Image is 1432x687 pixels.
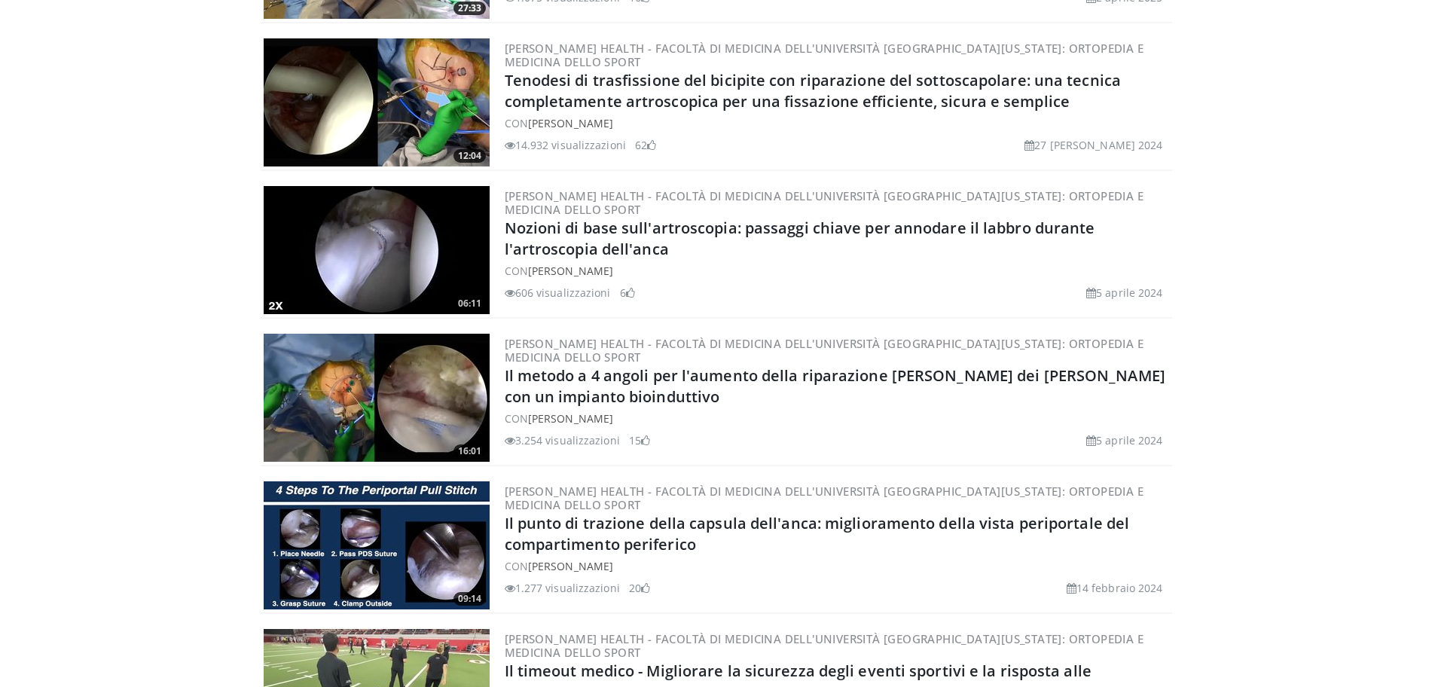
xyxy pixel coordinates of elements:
[1096,285,1162,300] font: 5 aprile 2024
[1034,138,1162,152] font: 27 [PERSON_NAME] 2024
[264,481,490,609] a: 09:14
[528,411,613,426] a: [PERSON_NAME]
[264,186,490,314] a: 06:11
[264,38,490,166] a: 12:04
[264,334,490,462] img: d019f427-b993-49a7-9b33-ad7ee8c32bb7.300x170_q85_crop-smart_upscale.jpg
[264,334,490,462] a: 16:01
[528,559,613,573] a: [PERSON_NAME]
[515,285,611,300] font: 606 visualizzazioni
[458,444,481,457] font: 16:01
[458,592,481,605] font: 09:14
[505,631,1144,660] a: [PERSON_NAME] Health - Facoltà di Medicina dell'Università [GEOGRAPHIC_DATA][US_STATE]: Ortopedia...
[505,513,1130,554] a: Il punto di trazione della capsula dell'anca: miglioramento della vista periportale del compartim...
[515,138,626,152] font: 14.932 visualizzazioni
[264,38,490,166] img: 46648d68-e03f-4bae-a53a-d0b161c86e44.300x170_q85_crop-smart_upscale.jpg
[515,433,620,447] font: 3.254 visualizzazioni
[505,559,528,573] font: CON
[458,297,481,310] font: 06:11
[505,116,528,130] font: CON
[505,218,1095,259] a: Nozioni di base sull'artroscopia: passaggi chiave per annodare il labbro durante l'artroscopia de...
[264,481,490,609] img: ffe15c80-144c-4224-bc27-c25bbf24661b.jpeg.300x170_q85_crop-smart_upscale.jpg
[505,70,1122,111] a: Tenodesi di trasfissione del bicipite con riparazione del sottoscapolare: una tecnica completamen...
[629,433,641,447] font: 15
[505,264,528,278] font: CON
[505,188,1144,217] a: [PERSON_NAME] Health - Facoltà di Medicina dell'Università [GEOGRAPHIC_DATA][US_STATE]: Ortopedia...
[458,2,481,14] font: 27:33
[528,264,613,278] a: [PERSON_NAME]
[505,41,1144,69] a: [PERSON_NAME] Health - Facoltà di Medicina dell'Università [GEOGRAPHIC_DATA][US_STATE]: Ortopedia...
[620,285,626,300] font: 6
[629,581,641,595] font: 20
[528,116,613,130] a: [PERSON_NAME]
[1076,581,1163,595] font: 14 febbraio 2024
[505,484,1144,512] a: [PERSON_NAME] Health - Facoltà di Medicina dell'Università [GEOGRAPHIC_DATA][US_STATE]: Ortopedia...
[515,581,620,595] font: 1.277 visualizzazioni
[505,365,1165,407] a: Il metodo a 4 angoli per l'aumento della riparazione [PERSON_NAME] dei [PERSON_NAME] con un impia...
[505,411,528,426] font: CON
[1096,433,1162,447] font: 5 aprile 2024
[264,186,490,314] img: bb06b814-36e8-441a-a148-2f39ad5576f6.300x170_q85_crop-smart_upscale.jpg
[505,336,1144,365] a: [PERSON_NAME] Health - Facoltà di Medicina dell'Università [GEOGRAPHIC_DATA][US_STATE]: Ortopedia...
[635,138,647,152] font: 62
[458,149,481,162] font: 12:04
